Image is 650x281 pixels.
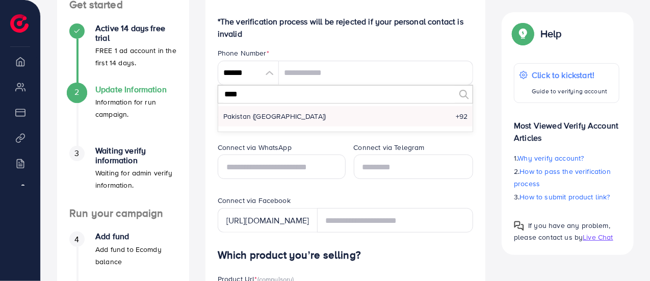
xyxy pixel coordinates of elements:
[514,165,619,190] p: 2.
[540,28,562,40] p: Help
[456,111,467,121] span: +92
[218,48,269,58] label: Phone Number
[514,221,524,231] img: Popup guide
[607,235,642,273] iframe: Chat
[583,232,613,242] span: Live Chat
[95,232,177,241] h4: Add fund
[95,44,177,69] p: FREE 1 ad account in the first 14 days.
[218,142,292,152] label: Connect via WhatsApp
[218,249,474,262] h4: Which product you’re selling?
[95,167,177,191] p: Waiting for admin verify information.
[218,15,474,40] p: *The verification process will be rejected if your personal contact is invalid
[57,146,189,207] li: Waiting verify information
[520,192,610,202] span: How to submit product link?
[95,23,177,43] h4: Active 14 days free trial
[95,85,177,94] h4: Update Information
[514,191,619,203] p: 3.
[514,166,611,189] span: How to pass the verification process
[218,195,291,206] label: Connect via Facebook
[532,85,607,97] p: Guide to verifying account
[57,23,189,85] li: Active 14 days free trial
[74,234,79,245] span: 4
[95,146,177,165] h4: Waiting verify information
[518,153,584,163] span: Why verify account?
[74,86,79,98] span: 2
[95,96,177,120] p: Information for run campaign.
[514,24,532,43] img: Popup guide
[514,152,619,164] p: 1.
[57,207,189,220] h4: Run your campaign
[354,142,425,152] label: Connect via Telegram
[57,85,189,146] li: Update Information
[95,243,177,268] p: Add fund to Ecomdy balance
[532,69,607,81] p: Click to kickstart!
[74,147,79,159] span: 3
[10,14,29,33] img: logo
[218,208,318,233] div: [URL][DOMAIN_NAME]
[223,111,326,121] span: Pakistan (‫[GEOGRAPHIC_DATA]‬‎)
[514,111,619,144] p: Most Viewed Verify Account Articles
[514,220,610,242] span: If you have any problem, please contact us by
